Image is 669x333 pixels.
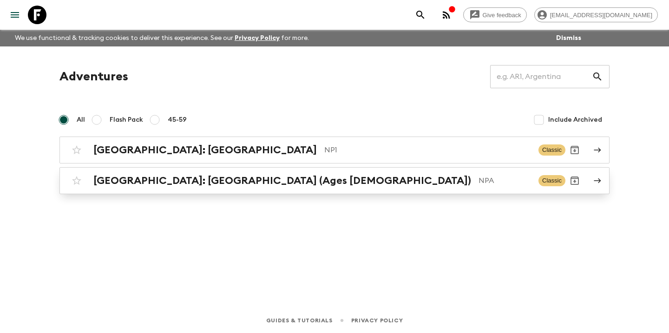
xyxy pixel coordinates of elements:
[6,6,24,24] button: menu
[168,115,187,124] span: 45-59
[490,64,592,90] input: e.g. AR1, Argentina
[351,315,403,326] a: Privacy Policy
[110,115,143,124] span: Flash Pack
[266,315,333,326] a: Guides & Tutorials
[554,32,584,45] button: Dismiss
[538,175,565,186] span: Classic
[411,6,430,24] button: search adventures
[565,141,584,159] button: Archive
[59,137,610,163] a: [GEOGRAPHIC_DATA]: [GEOGRAPHIC_DATA]NP1ClassicArchive
[93,144,317,156] h2: [GEOGRAPHIC_DATA]: [GEOGRAPHIC_DATA]
[11,30,313,46] p: We use functional & tracking cookies to deliver this experience. See our for more.
[93,175,471,187] h2: [GEOGRAPHIC_DATA]: [GEOGRAPHIC_DATA] (Ages [DEMOGRAPHIC_DATA])
[59,167,610,194] a: [GEOGRAPHIC_DATA]: [GEOGRAPHIC_DATA] (Ages [DEMOGRAPHIC_DATA])NPAClassicArchive
[59,67,128,86] h1: Adventures
[545,12,657,19] span: [EMAIL_ADDRESS][DOMAIN_NAME]
[534,7,658,22] div: [EMAIL_ADDRESS][DOMAIN_NAME]
[538,144,565,156] span: Classic
[463,7,527,22] a: Give feedback
[479,175,531,186] p: NPA
[235,35,280,41] a: Privacy Policy
[77,115,85,124] span: All
[324,144,531,156] p: NP1
[478,12,526,19] span: Give feedback
[565,171,584,190] button: Archive
[548,115,602,124] span: Include Archived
